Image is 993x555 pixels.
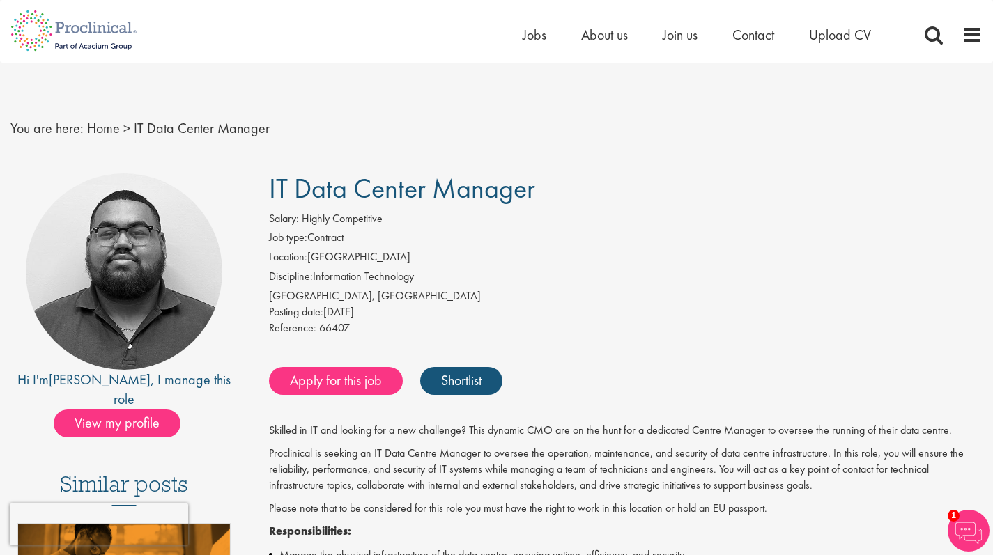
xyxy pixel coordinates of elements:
p: Proclinical is seeking an IT Data Centre Manager to oversee the operation, maintenance, and secur... [269,446,983,494]
strong: Responsibilities: [269,524,351,538]
p: Skilled in IT and looking for a new challenge? This dynamic CMO are on the hunt for a dedicated C... [269,423,983,439]
span: Posting date: [269,304,323,319]
iframe: reCAPTCHA [10,503,188,545]
label: Location: [269,249,307,265]
a: Upload CV [809,26,871,44]
div: [GEOGRAPHIC_DATA], [GEOGRAPHIC_DATA] [269,288,983,304]
span: 1 [948,510,960,522]
span: IT Data Center Manager [269,171,535,206]
span: Highly Competitive [302,211,383,226]
a: Jobs [523,26,546,44]
img: imeage of recruiter Ashley Bennett [26,173,222,370]
label: Salary: [269,211,299,227]
label: Job type: [269,230,307,246]
li: [GEOGRAPHIC_DATA] [269,249,983,269]
label: Reference: [269,320,316,336]
a: Apply for this job [269,367,403,395]
a: View my profile [54,412,194,430]
li: Information Technology [269,269,983,288]
div: [DATE] [269,304,983,320]
span: View my profile [54,409,180,437]
h3: Similar posts [60,472,188,506]
img: Chatbot [948,510,990,552]
a: Shortlist [420,367,502,395]
a: About us [581,26,628,44]
span: IT Data Center Manager [134,119,270,137]
label: Discipline: [269,269,313,285]
span: You are here: [10,119,84,137]
p: Please note that to be considered for this role you must have the right to work in this location ... [269,501,983,517]
div: Hi I'm , I manage this role [10,370,238,409]
span: 66407 [319,320,350,335]
li: Contract [269,230,983,249]
a: breadcrumb link [87,119,120,137]
span: > [123,119,130,137]
a: Contact [732,26,774,44]
a: [PERSON_NAME] [49,370,151,389]
a: Join us [663,26,698,44]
